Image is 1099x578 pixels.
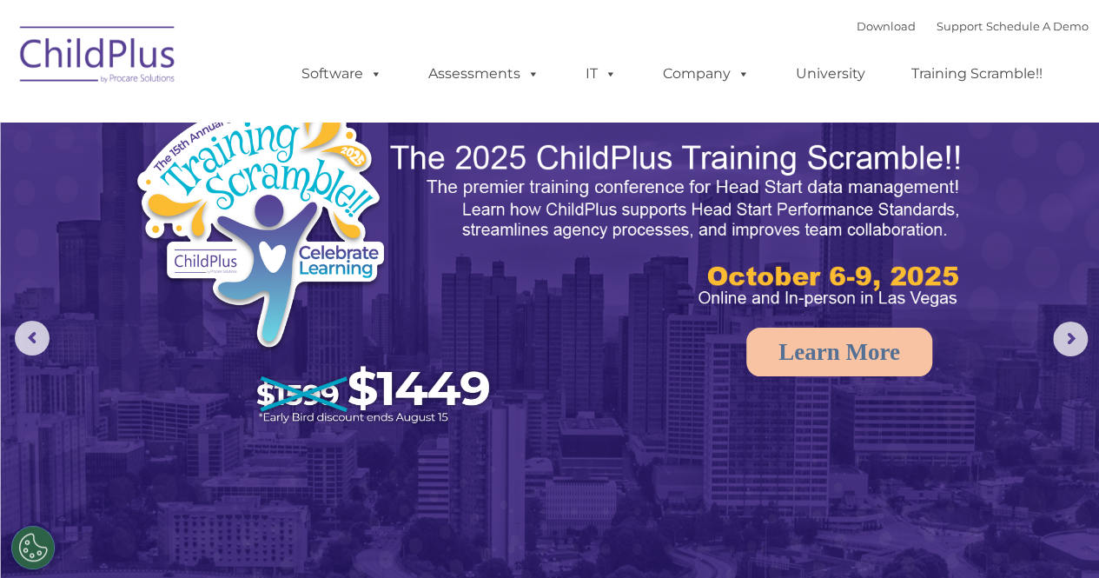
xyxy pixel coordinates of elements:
a: Schedule A Demo [986,19,1089,33]
a: Download [857,19,916,33]
font: | [857,19,1089,33]
a: Learn More [746,328,932,376]
a: Software [284,56,400,91]
a: Company [645,56,767,91]
a: IT [568,56,634,91]
a: Assessments [411,56,557,91]
a: Support [937,19,983,33]
a: Training Scramble!! [894,56,1060,91]
span: Phone number [242,186,315,199]
button: Cookies Settings [11,526,55,569]
span: Last name [242,115,295,128]
a: University [778,56,883,91]
img: ChildPlus by Procare Solutions [11,14,185,101]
